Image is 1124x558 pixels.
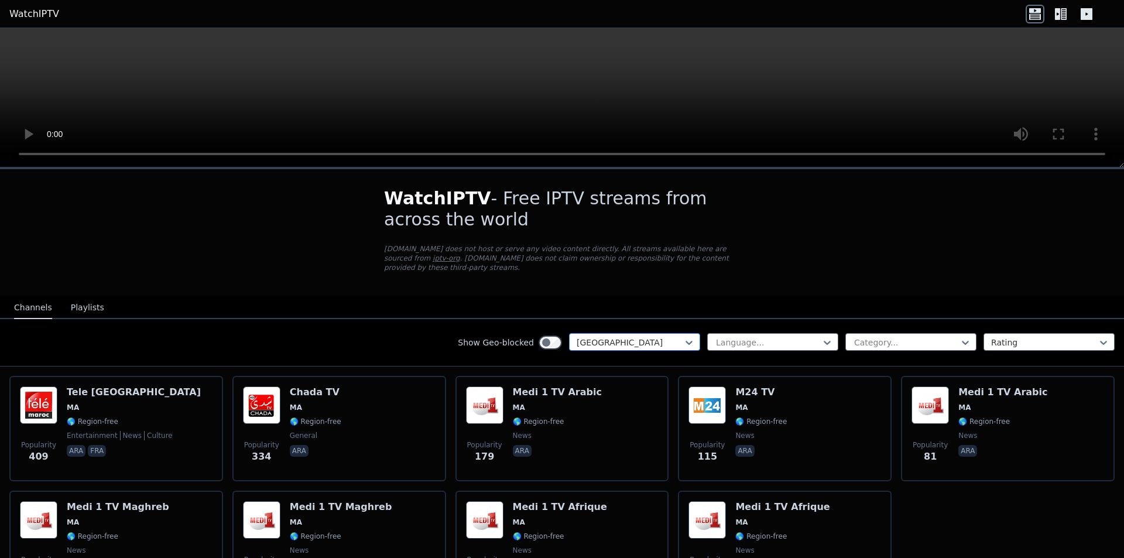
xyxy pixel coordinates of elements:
span: MA [67,403,79,412]
span: 🌎 Region-free [513,532,564,541]
span: 81 [924,450,937,464]
span: MA [290,403,302,412]
span: news [735,431,754,440]
p: fra [88,445,106,457]
img: Medi 1 TV Afrique [688,501,726,539]
span: 🌎 Region-free [67,532,118,541]
h6: Medi 1 TV Maghreb [67,501,169,513]
a: iptv-org [433,254,460,262]
span: 🌎 Region-free [290,532,341,541]
span: MA [67,518,79,527]
span: 334 [252,450,271,464]
span: MA [735,518,748,527]
span: Popularity [21,440,56,450]
h6: Chada TV [290,386,341,398]
img: Chada TV [243,386,280,424]
h6: Tele [GEOGRAPHIC_DATA] [67,386,201,398]
h6: Medi 1 TV Afrique [735,501,830,513]
img: Tele Maroc [20,386,57,424]
span: MA [513,518,525,527]
span: MA [513,403,525,412]
h6: M24 TV [735,386,787,398]
a: WatchIPTV [9,7,59,21]
img: Medi 1 TV Maghreb [243,501,280,539]
span: news [290,546,309,555]
span: 179 [475,450,494,464]
span: 409 [29,450,48,464]
span: 🌎 Region-free [735,532,787,541]
span: 115 [698,450,717,464]
label: Show Geo-blocked [458,337,534,348]
img: Medi 1 TV Arabic [911,386,949,424]
img: Medi 1 TV Arabic [466,386,503,424]
span: culture [144,431,173,440]
button: Playlists [71,297,104,319]
span: 🌎 Region-free [290,417,341,426]
span: news [120,431,142,440]
img: Medi 1 TV Afrique [466,501,503,539]
span: 🌎 Region-free [513,417,564,426]
button: Channels [14,297,52,319]
span: WatchIPTV [384,188,491,208]
h6: Medi 1 TV Arabic [513,386,602,398]
p: ara [290,445,309,457]
span: MA [735,403,748,412]
span: news [958,431,977,440]
span: MA [958,403,971,412]
p: ara [67,445,85,457]
span: 🌎 Region-free [958,417,1010,426]
h6: Medi 1 TV Maghreb [290,501,392,513]
img: Medi 1 TV Maghreb [20,501,57,539]
span: news [67,546,85,555]
span: MA [290,518,302,527]
p: ara [735,445,754,457]
img: M24 TV [688,386,726,424]
span: Popularity [467,440,502,450]
p: [DOMAIN_NAME] does not host or serve any video content directly. All streams available here are s... [384,244,740,272]
h6: Medi 1 TV Arabic [958,386,1047,398]
span: 🌎 Region-free [735,417,787,426]
p: ara [513,445,532,457]
span: news [513,431,532,440]
span: entertainment [67,431,118,440]
span: news [735,546,754,555]
h1: - Free IPTV streams from across the world [384,188,740,230]
span: 🌎 Region-free [67,417,118,426]
span: Popularity [913,440,948,450]
h6: Medi 1 TV Afrique [513,501,607,513]
span: general [290,431,317,440]
span: Popularity [690,440,725,450]
span: news [513,546,532,555]
p: ara [958,445,977,457]
span: Popularity [244,440,279,450]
